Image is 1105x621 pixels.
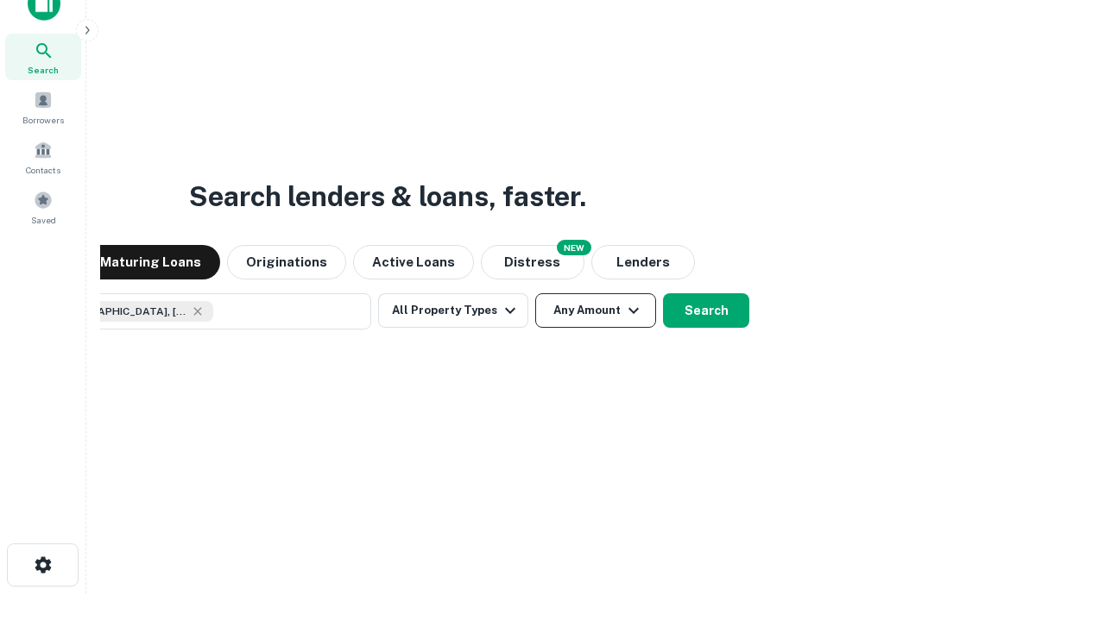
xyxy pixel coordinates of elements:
a: Contacts [5,134,81,180]
h3: Search lenders & loans, faster. [189,176,586,217]
button: Any Amount [535,293,656,328]
iframe: Chat Widget [1019,483,1105,566]
button: Active Loans [353,245,474,279]
a: Search [5,34,81,80]
button: All Property Types [378,293,528,328]
button: Maturing Loans [81,245,220,279]
span: Search [28,63,59,77]
span: Saved [31,213,56,227]
button: Lenders [591,245,695,279]
button: [GEOGRAPHIC_DATA], [GEOGRAPHIC_DATA], [GEOGRAPHIC_DATA] [26,293,371,329]
a: Saved [5,184,81,230]
a: Borrowers [5,84,81,130]
span: [GEOGRAPHIC_DATA], [GEOGRAPHIC_DATA], [GEOGRAPHIC_DATA] [58,304,187,319]
div: NEW [557,240,591,255]
button: Search [663,293,749,328]
span: Borrowers [22,113,64,127]
span: Contacts [26,163,60,177]
button: Search distressed loans with lien and other non-mortgage details. [481,245,584,279]
button: Originations [227,245,346,279]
